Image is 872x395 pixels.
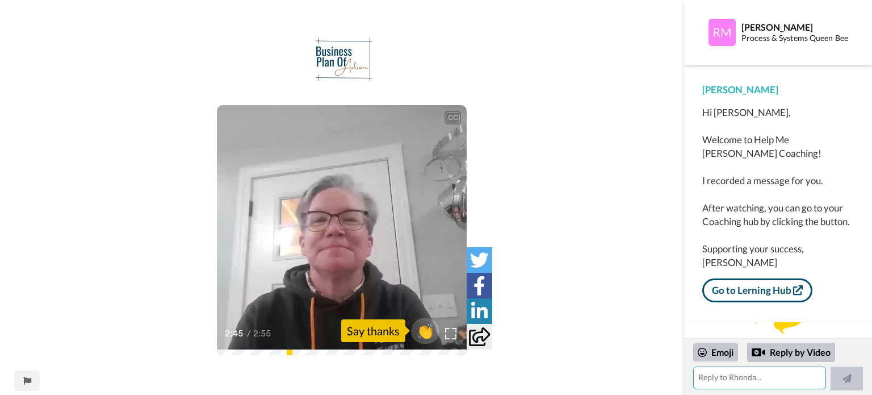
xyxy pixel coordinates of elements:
a: Go to Lerning Hub [702,278,812,302]
img: message.svg [753,311,803,334]
span: / [247,327,251,340]
div: Process & Systems Queen Bee [741,34,853,43]
button: 👏 [411,318,439,344]
img: Profile Image [708,19,736,46]
div: Emoji [693,343,738,361]
img: Full screen [445,328,456,339]
div: CC [446,112,460,123]
span: 2:45 [225,327,245,340]
div: Reply by Video [752,346,765,359]
div: [PERSON_NAME] [741,22,853,32]
div: [PERSON_NAME] [702,83,854,97]
span: 2:55 [253,327,273,340]
div: Say thanks [341,319,405,342]
span: 👏 [411,322,439,340]
div: Reply by Video [747,343,835,362]
div: Hi [PERSON_NAME], Welcome to Help Me [PERSON_NAME] Coaching! I recorded a message for you. After ... [702,106,854,269]
img: 26365353-a816-4213-9d3b-8f9cb3823973 [304,37,380,82]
